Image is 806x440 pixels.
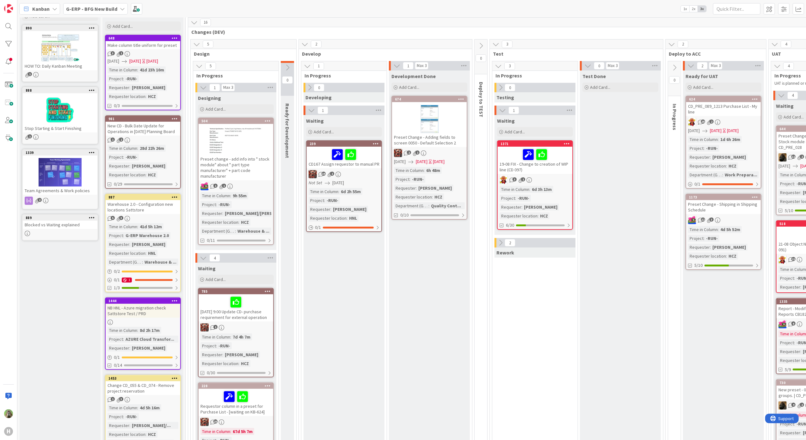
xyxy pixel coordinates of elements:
[688,127,700,134] span: [DATE]
[307,147,381,168] div: CD167 Assign requestor to manual PR
[432,193,433,200] span: :
[114,277,120,283] span: 0 / 1
[23,221,97,229] div: Blocked vs Waiting explained
[693,84,713,90] span: Add Card...
[122,278,132,283] div: 1
[200,333,230,340] div: Time in Column
[222,184,226,188] span: 1
[137,145,138,152] span: :
[38,198,42,202] span: 2
[718,226,719,233] span: :
[429,202,463,209] div: Quality Cont...
[339,188,362,195] div: 6d 2h 55m
[239,219,250,226] div: HCZ
[23,25,97,31] div: 890
[123,154,124,161] span: :
[137,66,138,73] span: :
[710,119,714,124] span: 2
[146,93,157,100] div: HCZ
[137,223,138,230] span: :
[309,180,322,186] i: Not Set
[309,206,330,213] div: Requester
[108,93,145,100] div: Requester location
[314,129,334,135] span: Add Card...
[4,4,13,13] img: Visit kanbanzone.com
[129,241,130,248] span: :
[138,223,163,230] div: 41d 5h 12m
[26,150,97,155] div: 1339
[395,97,467,101] div: 674
[200,228,235,235] div: Department (G-ERP)
[105,35,181,110] a: 648Make column title uniform for preset[DATE][DATE][DATE]Time in Column:41d 23h 10mProject:-RUN-R...
[199,289,273,321] div: 785[DATE] 9:00 Update CD- purchase requirement for external operation
[23,215,97,229] div: 889Blocked vs Waiting explained
[325,197,340,204] div: -RUN-
[522,204,559,211] div: [PERSON_NAME]
[129,162,130,169] span: :
[348,215,359,222] div: HNL
[105,297,181,370] a: 1444NB HNL - Azure migration check Sattstore Test / PRDTime in Column:8d 2h 17mProject:AZURE Clou...
[498,176,572,184] div: LC
[415,150,420,155] span: 1
[417,185,453,192] div: [PERSON_NAME]
[416,185,417,192] span: :
[686,216,761,224] div: JK
[13,1,29,9] span: Support
[108,259,142,266] div: Department (G-ERP)
[146,250,157,257] div: HNL
[694,262,703,269] span: 5/10
[130,84,167,91] div: [PERSON_NAME]
[198,118,274,245] a: 504Preset change - add info into " stock module" about " part type manufacturer" + part code manu...
[108,162,129,169] div: Requester
[694,181,700,187] span: 0 / 1
[23,25,97,70] div: 890HOW TO: Daily Kanban Meeting
[130,241,167,248] div: [PERSON_NAME]
[500,204,521,211] div: Requester
[723,171,759,178] div: Work Prepara...
[114,284,120,291] span: 1/3
[105,194,181,292] a: 887Warehouse 2.0 - Configuration new locations SattstoreTime in Column:41d 5h 12mProject:G-ERP Wa...
[236,228,271,235] div: Warehouse & ...
[686,200,761,214] div: Preset Change - Shipping in Shipping Schedule
[108,66,137,73] div: Time in Column
[137,327,138,334] span: :
[330,206,331,213] span: :
[394,202,428,209] div: Department (G-ERP)
[106,116,180,136] div: 981New CD - Bulk Date Update for Operations in [DATE] Planning Board
[119,216,123,220] span: 3
[425,167,442,174] div: 6h 48m
[686,180,761,188] div: 0/1
[686,194,761,214] div: 1173Preset Change - Shipping in Shipping Schedule
[207,237,215,244] span: 0/11
[710,217,714,222] span: 3
[30,13,50,19] span: Add Card...
[800,155,804,159] span: 2
[506,222,514,229] span: 6/30
[138,66,166,73] div: 41d 23h 10m
[309,188,338,195] div: Time in Column
[711,244,748,251] div: [PERSON_NAME]
[521,204,522,211] span: :
[424,167,425,174] span: :
[198,288,274,377] a: 785[DATE] 9:00 Update CD- purchase requirement for external operationJKTime in Column:7d 4h 7mPro...
[231,192,248,199] div: 9h 55m
[213,325,218,329] span: 1
[114,268,120,275] span: 0 / 2
[111,137,115,142] span: 1
[106,194,180,200] div: 887
[106,200,180,214] div: Warehouse 2.0 - Configuration new locations Sattstore
[704,145,704,152] span: :
[307,223,381,231] div: 0/1
[498,141,572,147] div: 1371
[688,235,704,242] div: Project
[800,284,801,290] span: :
[726,253,727,260] span: :
[108,171,145,178] div: Requester location
[307,141,381,147] div: 239
[108,250,145,257] div: Requester location
[324,197,325,204] span: :
[200,210,222,217] div: Requester
[123,75,124,82] span: :
[394,149,402,157] img: JK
